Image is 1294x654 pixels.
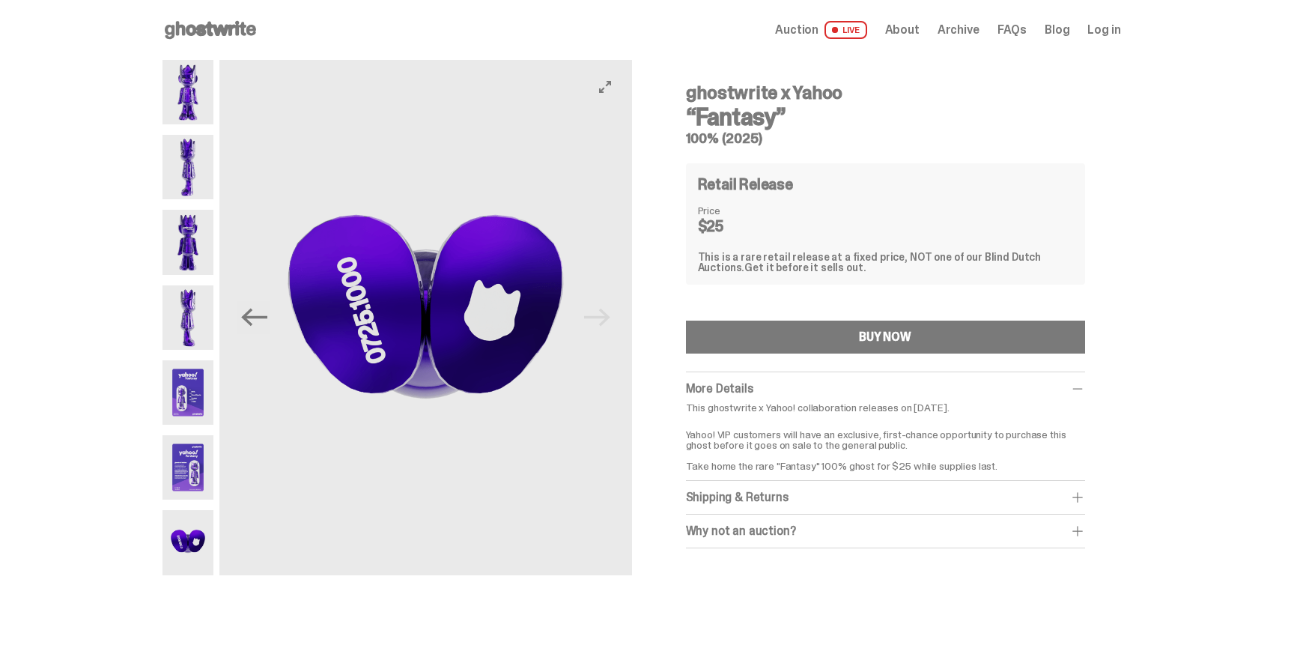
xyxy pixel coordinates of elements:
[162,210,214,274] img: Yahoo-HG---3.png
[219,60,631,575] img: Yahoo-HG---7.png
[698,252,1073,273] div: This is a rare retail release at a fixed price, NOT one of our Blind Dutch Auctions.
[775,21,866,39] a: Auction LIVE
[686,402,1085,413] p: This ghostwrite x Yahoo! collaboration releases on [DATE].
[859,331,911,343] div: BUY NOW
[686,381,753,396] span: More Details
[824,21,867,39] span: LIVE
[1087,24,1120,36] a: Log in
[686,84,1085,102] h4: ghostwrite x Yahoo
[686,132,1085,145] h5: 100% (2025)
[162,285,214,350] img: Yahoo-HG---4.png
[686,321,1085,354] button: BUY NOW
[162,510,214,575] img: Yahoo-HG---7.png
[596,78,614,96] button: View full-screen
[162,135,214,199] img: Yahoo-HG---2.png
[698,219,773,234] dd: $25
[686,419,1085,471] p: Yahoo! VIP customers will have an exclusive, first-chance opportunity to purchase this ghost befo...
[775,24,818,36] span: Auction
[686,490,1085,505] div: Shipping & Returns
[686,524,1085,539] div: Why not an auction?
[744,261,866,274] span: Get it before it sells out.
[162,60,214,124] img: Yahoo-HG---1.png
[162,435,214,500] img: Yahoo-HG---6.png
[698,205,773,216] dt: Price
[997,24,1027,36] a: FAQs
[938,24,979,36] a: Archive
[237,301,270,334] button: Previous
[686,105,1085,129] h3: “Fantasy”
[162,360,214,425] img: Yahoo-HG---5.png
[1045,24,1069,36] a: Blog
[885,24,920,36] a: About
[698,177,793,192] h4: Retail Release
